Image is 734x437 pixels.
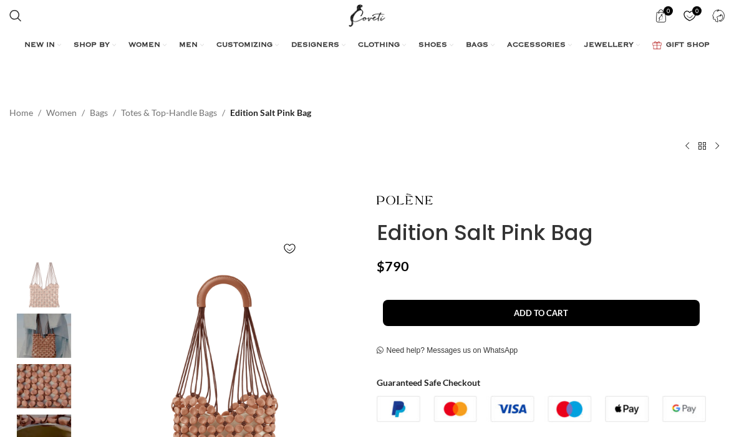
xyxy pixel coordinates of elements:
a: ACCESSORIES [507,33,572,58]
a: Bags [90,106,108,120]
a: Search [3,3,28,28]
span: CUSTOMIZING [216,41,273,50]
span: NEW IN [24,41,55,50]
span: MEN [179,41,198,50]
a: WOMEN [128,33,167,58]
a: Totes & Top-Handle Bags [121,106,217,120]
a: CUSTOMIZING [216,33,279,58]
div: My Wishlist [677,3,702,28]
span: WOMEN [128,41,160,50]
a: Previous product [680,138,695,153]
a: Next product [710,138,725,153]
a: SHOES [418,33,453,58]
a: Site logo [346,9,388,20]
div: Main navigation [3,33,731,58]
span: JEWELLERY [584,41,634,50]
span: 0 [692,6,702,16]
button: Add to cart [383,300,700,326]
a: BAGS [466,33,495,58]
a: 0 [677,3,702,28]
strong: Guaranteed Safe Checkout [377,377,480,388]
span: Edition Salt Pink Bag [230,106,311,120]
img: Polene [377,185,433,214]
bdi: 790 [377,258,409,274]
a: Home [9,106,33,120]
span: SHOES [418,41,447,50]
a: SHOP BY [74,33,116,58]
span: SHOP BY [74,41,110,50]
span: $ [377,258,385,274]
nav: Breadcrumb [9,106,311,120]
span: CLOTHING [358,41,400,50]
span: DESIGNERS [291,41,339,50]
span: BAGS [466,41,488,50]
img: guaranteed-safe-checkout-bordered.j [377,396,707,422]
span: GIFT SHOP [666,41,710,50]
img: Polene [6,262,82,307]
a: NEW IN [24,33,61,58]
img: Polene bag [6,314,82,358]
a: Women [46,106,77,120]
img: GiftBag [652,41,662,49]
a: JEWELLERY [584,33,640,58]
a: 0 [648,3,674,28]
a: GIFT SHOP [652,33,710,58]
img: Polene bags [6,364,82,408]
a: MEN [179,33,204,58]
span: 0 [664,6,673,16]
a: DESIGNERS [291,33,345,58]
h1: Edition Salt Pink Bag [377,220,725,246]
a: CLOTHING [358,33,406,58]
span: ACCESSORIES [507,41,566,50]
a: Need help? Messages us on WhatsApp [377,346,518,356]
